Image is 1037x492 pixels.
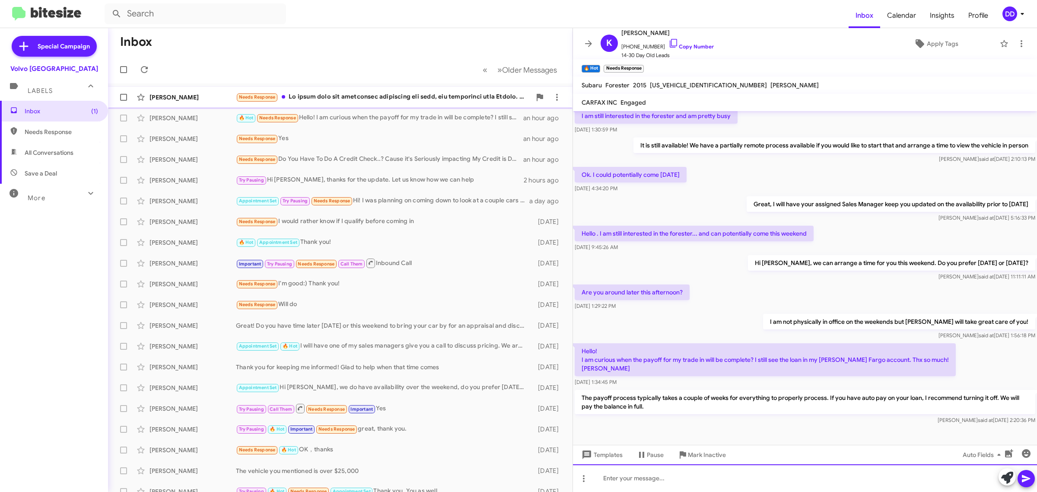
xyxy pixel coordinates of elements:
input: Search [105,3,286,24]
span: Special Campaign [38,42,90,51]
div: a day ago [529,197,566,205]
div: [DATE] [530,404,566,413]
div: [PERSON_NAME] [150,404,236,413]
span: Subaru [582,81,602,89]
span: Pause [647,447,664,463]
span: said at [979,214,994,221]
span: [DATE] 9:45:26 AM [575,244,618,250]
a: Inbox [849,3,880,28]
div: [PERSON_NAME] [150,300,236,309]
div: [PERSON_NAME] [150,93,236,102]
div: [DATE] [530,446,566,454]
div: Hi [PERSON_NAME], thanks for the update. Let us know how we can help [236,175,524,185]
span: Inbox [25,107,98,115]
a: Profile [961,3,995,28]
div: [PERSON_NAME] [150,321,236,330]
span: [PERSON_NAME] [DATE] 2:20:36 PM [938,417,1035,423]
p: I am still interested in the forester and am pretty busy [575,108,738,124]
div: [PERSON_NAME] [150,363,236,371]
span: said at [979,156,994,162]
div: Inbound Call [236,258,530,268]
div: [PERSON_NAME] [150,383,236,392]
span: Templates [580,447,623,463]
span: Try Pausing [239,177,264,183]
p: The payoff process typically takes a couple of weeks for everything to properly process. If you h... [575,390,1035,414]
span: Needs Response [239,157,276,162]
span: 14-30 Day Old Leads [621,51,714,60]
a: Insights [923,3,961,28]
div: Yes [236,403,530,414]
div: [DATE] [530,238,566,247]
div: [DATE] [530,321,566,330]
span: CARFAX INC [582,99,617,106]
div: Volvo [GEOGRAPHIC_DATA] [10,64,98,73]
span: » [497,64,502,75]
span: Needs Response [239,302,276,307]
span: Try Pausing [239,426,264,432]
div: [PERSON_NAME] [150,217,236,226]
span: Important [239,261,261,267]
div: Do You Have To Do A Credit Check..? Cause it's Seriously impacting My Credit is Dropping Every Time [236,154,523,164]
span: said at [979,273,994,280]
small: Needs Response [604,65,643,73]
div: Thank you! [236,237,530,247]
span: Appointment Set [239,198,277,204]
span: Needs Response [308,406,345,412]
div: I will have one of my sales managers give you a call to discuss pricing. We are a Simple Price st... [236,341,530,351]
span: Call Them [270,406,292,412]
span: Needs Response [318,426,355,432]
span: said at [978,417,993,423]
div: [PERSON_NAME] [150,155,236,164]
div: [PERSON_NAME] [150,238,236,247]
span: Apply Tags [927,36,958,51]
a: Special Campaign [12,36,97,57]
div: [DATE] [530,342,566,351]
div: DD [1002,6,1017,21]
button: Templates [573,447,630,463]
span: Labels [28,87,53,95]
span: [US_VEHICLE_IDENTIFICATION_NUMBER] [650,81,767,89]
span: Needs Response [239,447,276,453]
span: [PERSON_NAME] [DATE] 2:10:13 PM [939,156,1035,162]
span: Needs Response [314,198,350,204]
span: 🔥 Hot [239,115,254,121]
div: [DATE] [530,280,566,288]
span: Important [290,426,313,432]
span: [PERSON_NAME] [DATE] 11:11:11 AM [938,273,1035,280]
div: Thank you for keeping me informed! Glad to help when that time comes [236,363,530,371]
div: Will do [236,300,530,310]
button: Previous [477,61,493,79]
a: Copy Number [668,43,714,50]
div: [DATE] [530,425,566,434]
span: 🔥 Hot [283,343,297,349]
span: Try Pausing [267,261,292,267]
div: [PERSON_NAME] [150,197,236,205]
span: Important [350,406,373,412]
p: It is still available! We have a partially remote process available if you would like to start th... [633,137,1035,153]
span: [DATE] 1:34:45 PM [575,379,617,385]
span: 🔥 Hot [270,426,284,432]
div: [DATE] [530,383,566,392]
span: More [28,194,45,202]
nav: Page navigation example [478,61,562,79]
span: Forester [605,81,630,89]
button: Pause [630,447,671,463]
span: [DATE] 4:34:20 PM [575,185,617,192]
p: Are you around later this afternoon? [575,284,690,300]
span: 🔥 Hot [281,447,296,453]
div: [PERSON_NAME] [150,259,236,268]
span: Needs Response [25,128,98,136]
div: Lo ipsum dolo sit ametconsec adipiscing eli sedd, eiu temporinci utla Etdolo. Magnaa eni admin ve... [236,92,531,102]
span: Appointment Set [239,343,277,349]
span: All Conversations [25,148,73,157]
div: [PERSON_NAME] [150,134,236,143]
span: « [483,64,487,75]
a: Calendar [880,3,923,28]
div: [DATE] [530,259,566,268]
div: great, thank you. [236,424,530,434]
span: [PERSON_NAME] [DATE] 5:16:33 PM [938,214,1035,221]
span: K [606,36,612,50]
